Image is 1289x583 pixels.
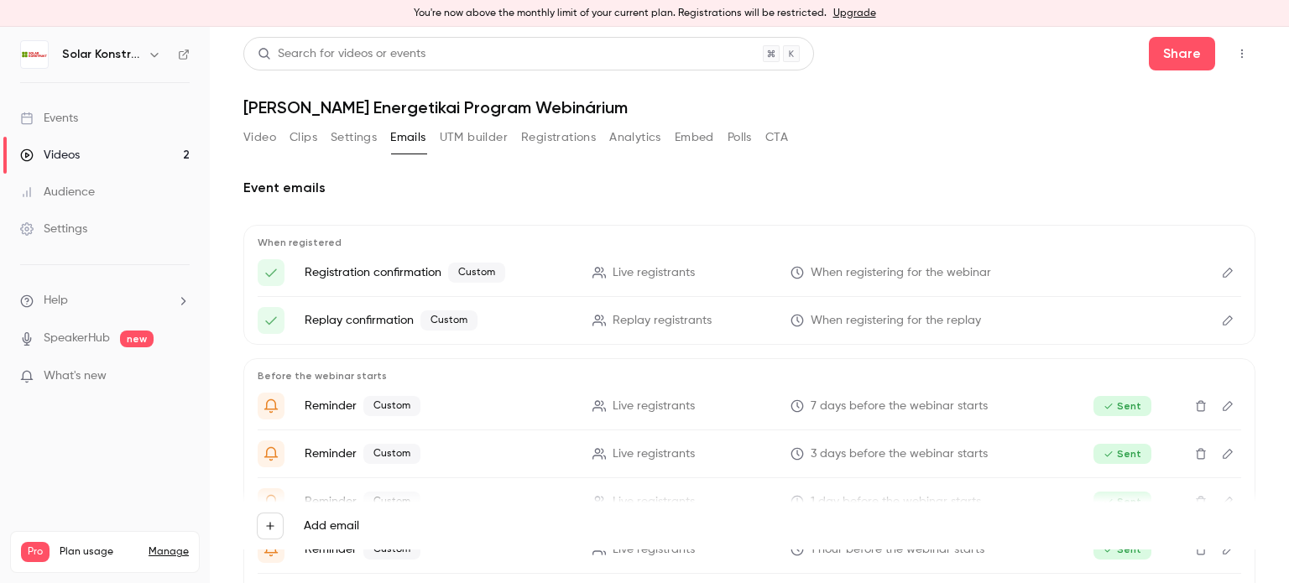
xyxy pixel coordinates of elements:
button: Analytics [609,124,661,151]
button: UTM builder [440,124,508,151]
span: Custom [363,444,420,464]
p: Reminder [305,539,572,560]
span: Custom [448,263,505,283]
button: Delete [1187,536,1214,563]
button: Video [243,124,276,151]
span: Custom [363,396,420,416]
h6: Solar Konstrukt Kft. [62,46,141,63]
span: When registering for the replay [811,312,981,330]
div: Videos [20,147,80,164]
p: Replay confirmation [305,310,572,331]
p: When registered [258,236,1241,249]
button: Edit [1214,393,1241,419]
a: Manage [149,545,189,559]
button: Share [1149,37,1215,70]
a: Upgrade [833,7,876,20]
span: Help [44,292,68,310]
span: 7 days before the webinar starts [811,398,988,415]
h1: [PERSON_NAME] Energetikai Program Webinárium [243,97,1255,117]
span: 3 days before the webinar starts [811,445,988,463]
button: Polls [728,124,752,151]
li: A {{ event_name }} visszanézhető! [258,307,1241,334]
span: Custom [363,539,420,560]
img: Solar Konstrukt Kft. [21,41,48,68]
h2: Event emails [243,178,1255,198]
div: Settings [20,221,87,237]
button: Embed [675,124,714,151]
span: When registering for the webinar [811,264,991,282]
span: What's new [44,367,107,385]
span: Live registrants [613,541,695,559]
div: Search for videos or events [258,45,425,63]
div: Events [20,110,78,127]
button: Top Bar Actions [1229,40,1255,67]
button: Clips [290,124,317,151]
li: Ne feledd: MA 9:00-tól {{ event_name }}! [258,536,1241,563]
button: Edit [1214,536,1241,563]
li: Sikeres Regisztráció - Jedlik Ányos Energiatároló Program Webinárium [258,259,1241,286]
button: Edit [1214,259,1241,286]
button: Edit [1214,440,1241,467]
li: help-dropdown-opener [20,292,190,310]
button: Edit [1214,488,1241,515]
span: Plan usage [60,545,138,559]
span: Custom [420,310,478,331]
li: Ne feledd: 1 HÉT múlva {{ event_name }}! [258,393,1241,419]
button: CTA [765,124,788,151]
p: Reminder [305,444,572,464]
span: Live registrants [613,445,695,463]
button: Settings [331,124,377,151]
span: Pro [21,542,50,562]
button: Delete [1187,440,1214,467]
span: Live registrants [613,264,695,282]
li: Ne feledd: HOLNAP 9:00-tól kezdődik a {{ event_name }}! [258,488,1241,515]
button: Registrations [521,124,596,151]
div: Audience [20,184,95,200]
button: Delete [1187,488,1214,515]
li: Ne feledd: 3 NAP múlva {{ event_name }}! [258,440,1241,467]
button: Delete [1187,393,1214,419]
p: Registration confirmation [305,263,572,283]
p: Reminder [305,396,572,416]
a: SpeakerHub [44,330,110,347]
span: Sent [1093,444,1151,464]
span: Replay registrants [613,312,712,330]
label: Add email [304,518,359,534]
span: Live registrants [613,398,695,415]
span: Sent [1093,396,1151,416]
button: Emails [390,124,425,151]
span: 1 hour before the webinar starts [811,541,984,559]
p: Before the webinar starts [258,369,1241,383]
button: Edit [1214,307,1241,334]
span: new [120,331,154,347]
